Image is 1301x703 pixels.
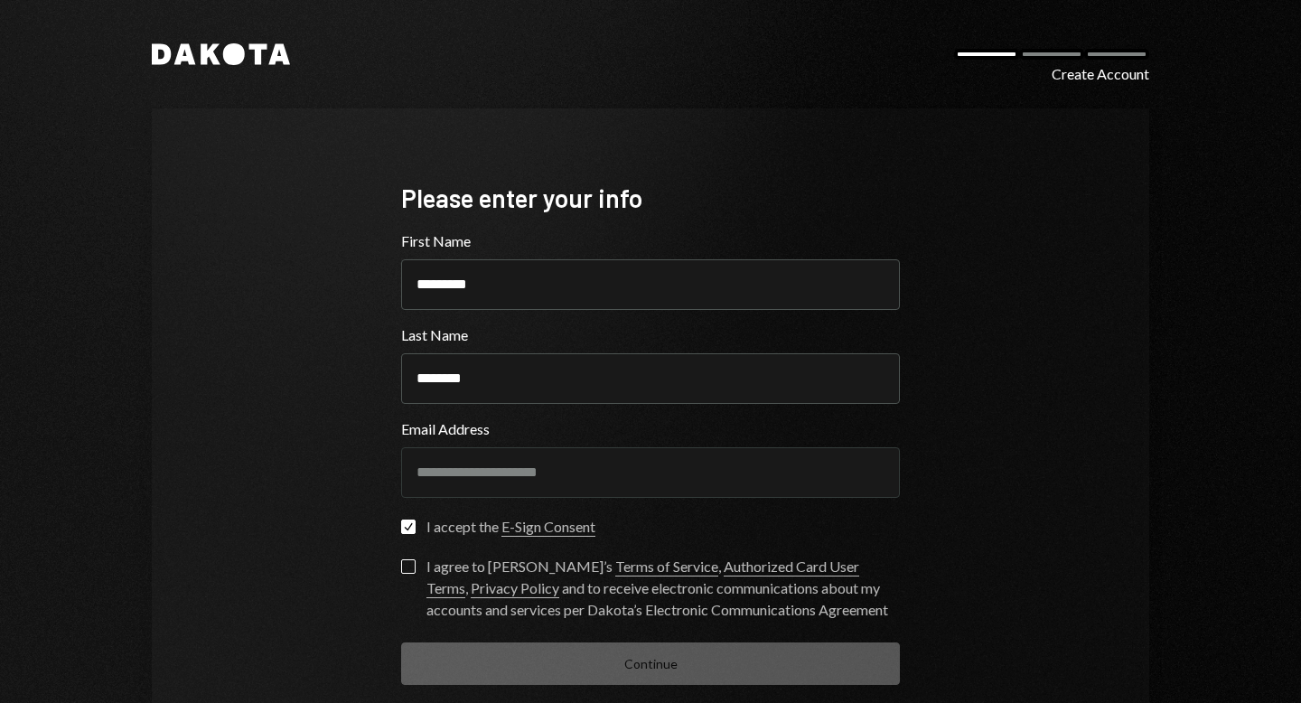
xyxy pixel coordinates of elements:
[615,558,718,576] a: Terms of Service
[471,579,559,598] a: Privacy Policy
[426,516,595,538] div: I accept the
[401,520,416,534] button: I accept the E-Sign Consent
[401,418,900,440] label: Email Address
[426,558,859,598] a: Authorized Card User Terms
[501,518,595,537] a: E-Sign Consent
[401,181,900,216] div: Please enter your info
[401,230,900,252] label: First Name
[401,324,900,346] label: Last Name
[1052,63,1149,85] div: Create Account
[426,556,900,621] div: I agree to [PERSON_NAME]’s , , and to receive electronic communications about my accounts and ser...
[401,559,416,574] button: I agree to [PERSON_NAME]’s Terms of Service, Authorized Card User Terms, Privacy Policy and to re...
